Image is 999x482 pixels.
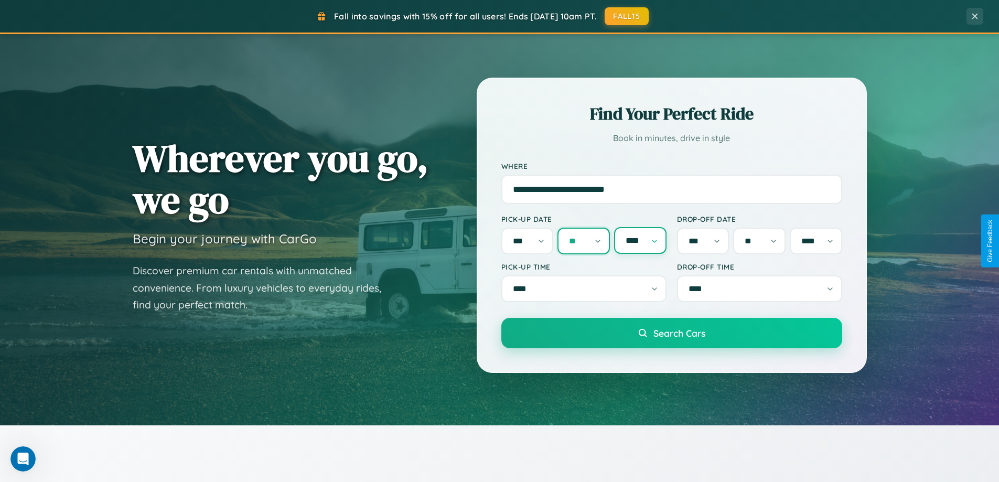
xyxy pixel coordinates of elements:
[501,131,842,146] p: Book in minutes, drive in style
[501,318,842,348] button: Search Cars
[501,215,667,223] label: Pick-up Date
[10,446,36,472] iframe: Intercom live chat
[986,220,994,262] div: Give Feedback
[653,327,705,339] span: Search Cars
[133,231,317,247] h3: Begin your journey with CarGo
[133,137,428,220] h1: Wherever you go, we go
[501,162,842,170] label: Where
[605,7,649,25] button: FALL15
[334,11,597,22] span: Fall into savings with 15% off for all users! Ends [DATE] 10am PT.
[501,262,667,271] label: Pick-up Time
[501,102,842,125] h2: Find Your Perfect Ride
[677,262,842,271] label: Drop-off Time
[133,262,395,314] p: Discover premium car rentals with unmatched convenience. From luxury vehicles to everyday rides, ...
[677,215,842,223] label: Drop-off Date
